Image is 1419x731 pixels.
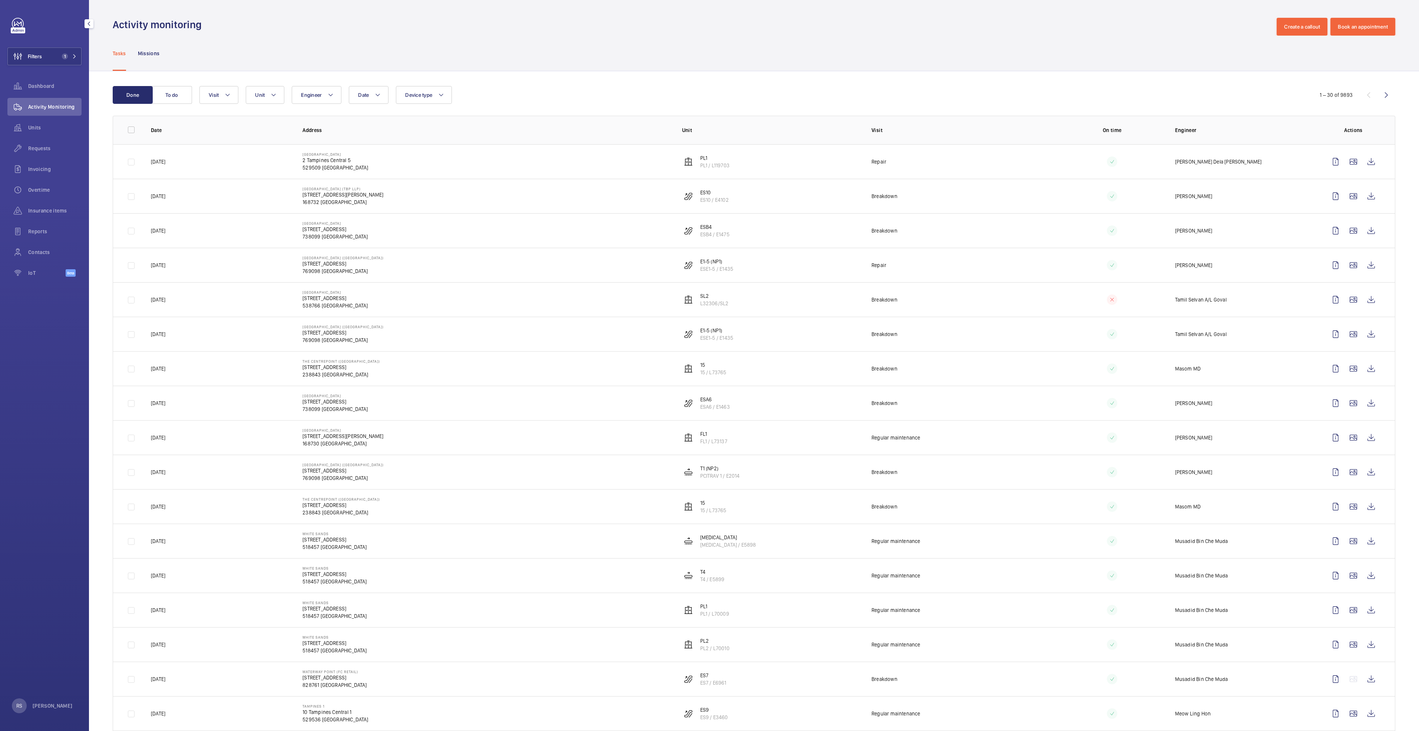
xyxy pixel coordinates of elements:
span: 1 [62,53,68,59]
p: Unit [682,126,860,134]
p: [GEOGRAPHIC_DATA] [302,290,368,294]
p: [PERSON_NAME] [1175,261,1212,269]
p: ESA6 / E1463 [700,403,730,411]
p: Missions [138,50,160,57]
p: Tampines 1 [302,704,368,708]
p: 15 [700,499,727,507]
p: ES7 [700,672,727,679]
p: White Sands [302,566,367,570]
p: Breakdown [871,330,897,338]
p: E1-5 (NP1) [700,258,734,265]
p: [GEOGRAPHIC_DATA] (TBP LLP) [302,187,383,191]
img: elevator.svg [684,640,693,649]
p: [GEOGRAPHIC_DATA] ([GEOGRAPHIC_DATA]) [302,325,384,329]
p: T4 / E5899 [700,576,725,583]
p: 769098 [GEOGRAPHIC_DATA] [302,336,384,344]
p: [PERSON_NAME] [1175,192,1212,200]
button: To do [152,86,192,104]
p: Regular maintenance [871,710,920,717]
div: 1 – 30 of 9893 [1320,91,1353,99]
p: [MEDICAL_DATA] [700,534,756,541]
p: [DATE] [151,365,165,372]
span: Engineer [301,92,322,98]
p: [STREET_ADDRESS] [302,398,368,405]
img: elevator.svg [684,502,693,511]
span: Beta [66,269,76,277]
p: [DATE] [151,434,165,441]
img: elevator.svg [684,606,693,615]
p: [GEOGRAPHIC_DATA] ([GEOGRAPHIC_DATA]) [302,256,384,260]
p: Regular maintenance [871,606,920,614]
p: [DATE] [151,158,165,165]
p: [STREET_ADDRESS] [302,605,367,612]
p: Musadid Bin Che Muda [1175,606,1228,614]
span: Activity Monitoring [28,103,82,111]
p: [DATE] [151,261,165,269]
p: [DATE] [151,641,165,648]
p: 738099 [GEOGRAPHIC_DATA] [302,405,368,413]
span: Insurance items [28,207,82,214]
p: [PERSON_NAME] [1175,434,1212,441]
p: E1-5 (NP1) [700,327,734,334]
span: Visit [209,92,219,98]
button: Unit [246,86,284,104]
button: Visit [199,86,238,104]
span: Overtime [28,186,82,194]
img: escalator.svg [684,261,693,270]
p: The Centrepoint ([GEOGRAPHIC_DATA]) [302,497,380,501]
button: Done [113,86,153,104]
p: [DATE] [151,296,165,303]
p: ESB4 / E1475 [700,231,730,238]
img: elevator.svg [684,364,693,373]
img: escalator.svg [684,192,693,201]
p: Breakdown [871,399,897,407]
p: 10 Tampines Central 1 [302,708,368,716]
p: [GEOGRAPHIC_DATA] ([GEOGRAPHIC_DATA]) [302,462,384,467]
p: [STREET_ADDRESS][PERSON_NAME] [302,191,383,198]
p: ESB4 [700,223,730,231]
p: [STREET_ADDRESS] [302,260,384,267]
img: escalator.svg [684,675,693,684]
p: ES10 / E4102 [700,196,729,204]
p: 529536 [GEOGRAPHIC_DATA] [302,716,368,723]
p: PL1 / L119703 [700,162,730,169]
p: [DATE] [151,399,165,407]
p: [STREET_ADDRESS] [302,536,367,543]
span: Contacts [28,248,82,256]
button: Filters1 [7,47,82,65]
p: [DATE] [151,468,165,476]
button: Book an appointment [1330,18,1395,36]
h1: Activity monitoring [113,18,206,32]
img: escalator.svg [684,226,693,235]
p: 15 [700,361,727,369]
p: 518457 [GEOGRAPHIC_DATA] [302,543,367,551]
p: Musadid Bin Che Muda [1175,537,1228,545]
p: 15 / L73765 [700,507,727,514]
p: [PERSON_NAME] [33,702,73,709]
p: 238843 [GEOGRAPHIC_DATA] [302,371,380,378]
img: escalator.svg [684,330,693,339]
button: Create a callout [1277,18,1327,36]
p: PCITRAV 1 / E2014 [700,472,740,480]
p: 2 Tampines Central 5 [302,157,368,164]
p: Regular maintenance [871,537,920,545]
span: Reports [28,228,82,235]
p: L32306/SL2 [700,300,729,307]
p: [STREET_ADDRESS] [302,329,384,336]
p: Tamil Selvan A/L Goval [1175,296,1227,303]
span: Dashboard [28,82,82,90]
p: [STREET_ADDRESS][PERSON_NAME] [302,432,383,440]
p: T1 (NP2) [700,465,740,472]
p: Repair [871,158,886,165]
p: [MEDICAL_DATA] / E5898 [700,541,756,549]
p: 168732 [GEOGRAPHIC_DATA] [302,198,383,206]
p: [DATE] [151,675,165,683]
p: 518457 [GEOGRAPHIC_DATA] [302,647,367,654]
p: [GEOGRAPHIC_DATA] [302,428,383,432]
p: White Sands [302,531,367,536]
span: Units [28,124,82,131]
p: ESE1-5 / E1435 [700,334,734,342]
p: [PERSON_NAME] Dela [PERSON_NAME] [1175,158,1262,165]
p: [DATE] [151,606,165,614]
p: 529509 [GEOGRAPHIC_DATA] [302,164,368,171]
